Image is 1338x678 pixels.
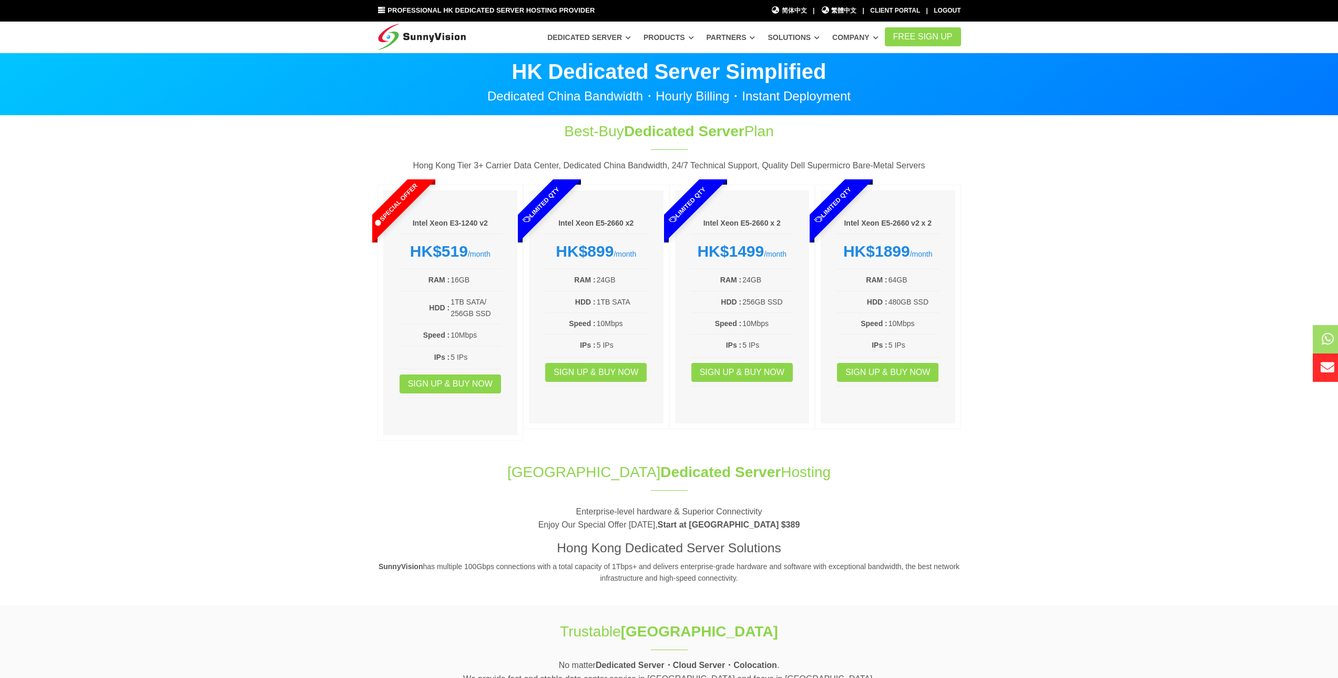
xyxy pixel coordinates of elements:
[789,161,877,249] span: Limited Qty
[624,123,744,139] span: Dedicated Server
[721,298,741,306] b: HDD :
[720,276,741,284] b: RAM :
[428,276,450,284] b: RAM :
[377,90,961,103] p: Dedicated China Bandwidth・Hourly Billing・Instant Deployment
[742,317,793,330] td: 10Mbps
[872,341,887,349] b: IPs :
[596,296,648,308] td: 1TB SATA
[400,375,501,393] a: Sign up & Buy Now
[813,6,814,16] li: |
[545,242,648,261] div: /month
[377,61,961,82] p: HK Dedicated Server Simplified
[691,363,793,382] a: Sign up & Buy Now
[843,242,910,260] strong: HK$1899
[580,341,596,349] b: IPs :
[658,520,800,529] strong: Start at [GEOGRAPHIC_DATA] $389
[434,353,450,361] b: IPs :
[771,6,807,16] a: 简体中文
[888,339,939,351] td: 5 IPs
[863,6,864,16] li: |
[621,623,778,640] strong: [GEOGRAPHIC_DATA]
[399,242,502,261] div: /month
[691,218,794,229] h6: Intel Xeon E5-2660 x 2
[377,561,961,584] p: has multiple 100Gbps connections with a total capacity of 1Tbps+ and delivers enterprise-grade ha...
[821,6,857,16] a: 繁體中文
[556,242,614,260] strong: HK$899
[836,218,939,229] h6: Intel Xeon E5-2660 v2 x 2
[691,242,794,261] div: /month
[596,661,777,670] strong: Dedicated Server・Cloud Server・Colocation
[494,121,844,141] h1: Best-Buy Plan
[596,274,648,286] td: 24GB
[832,28,879,47] a: Company
[836,242,939,261] div: /month
[596,317,648,330] td: 10Mbps
[351,161,440,249] span: Special Offer
[450,274,502,286] td: 16GB
[742,296,793,308] td: 256GB SSD
[410,242,468,260] strong: HK$519
[726,341,742,349] b: IPs :
[429,303,450,312] b: HDD :
[450,351,502,363] td: 5 IPs
[742,339,793,351] td: 5 IPs
[377,539,961,557] h3: Hong Kong Dedicated Server Solutions
[742,274,793,286] td: 24GB
[399,218,502,229] h6: Intel Xeon E3-1240 v2
[377,505,961,532] p: Enterprise-level hardware & Superior Connectivity Enjoy Our Special Offer [DATE],
[707,28,755,47] a: Partners
[888,296,939,308] td: 480GB SSD
[861,319,887,328] b: Speed :
[643,161,731,249] span: Limited Qty
[450,329,502,341] td: 10Mbps
[387,6,595,14] span: Professional HK Dedicated Server Hosting Provider
[377,159,961,173] p: Hong Kong Tier 3+ Carrier Data Center, Dedicated China Bandwidth, 24/7 Technical Support, Quality...
[450,296,502,320] td: 1TB SATA/ 256GB SSD
[660,464,781,480] span: Dedicated Server
[596,339,648,351] td: 5 IPs
[377,462,961,482] h1: [GEOGRAPHIC_DATA] Hosting
[866,276,887,284] b: RAM :
[494,621,844,642] h1: Trustable
[423,331,450,339] b: Speed :
[545,363,647,382] a: Sign up & Buy Now
[497,161,586,249] span: Limited Qty
[867,298,887,306] b: HDD :
[545,218,648,229] h6: Intel Xeon E5-2660 x2
[697,242,764,260] strong: HK$1499
[888,274,939,286] td: 64GB
[837,363,938,382] a: Sign up & Buy Now
[934,7,961,14] a: Logout
[569,319,596,328] b: Speed :
[926,6,928,16] li: |
[870,6,920,16] div: Client Portal
[885,27,961,46] a: FREE Sign Up
[575,298,596,306] b: HDD :
[644,28,694,47] a: Products
[379,562,423,571] strong: SunnyVision
[547,28,631,47] a: Dedicated Server
[888,317,939,330] td: 10Mbps
[768,28,820,47] a: Solutions
[715,319,742,328] b: Speed :
[574,276,595,284] b: RAM :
